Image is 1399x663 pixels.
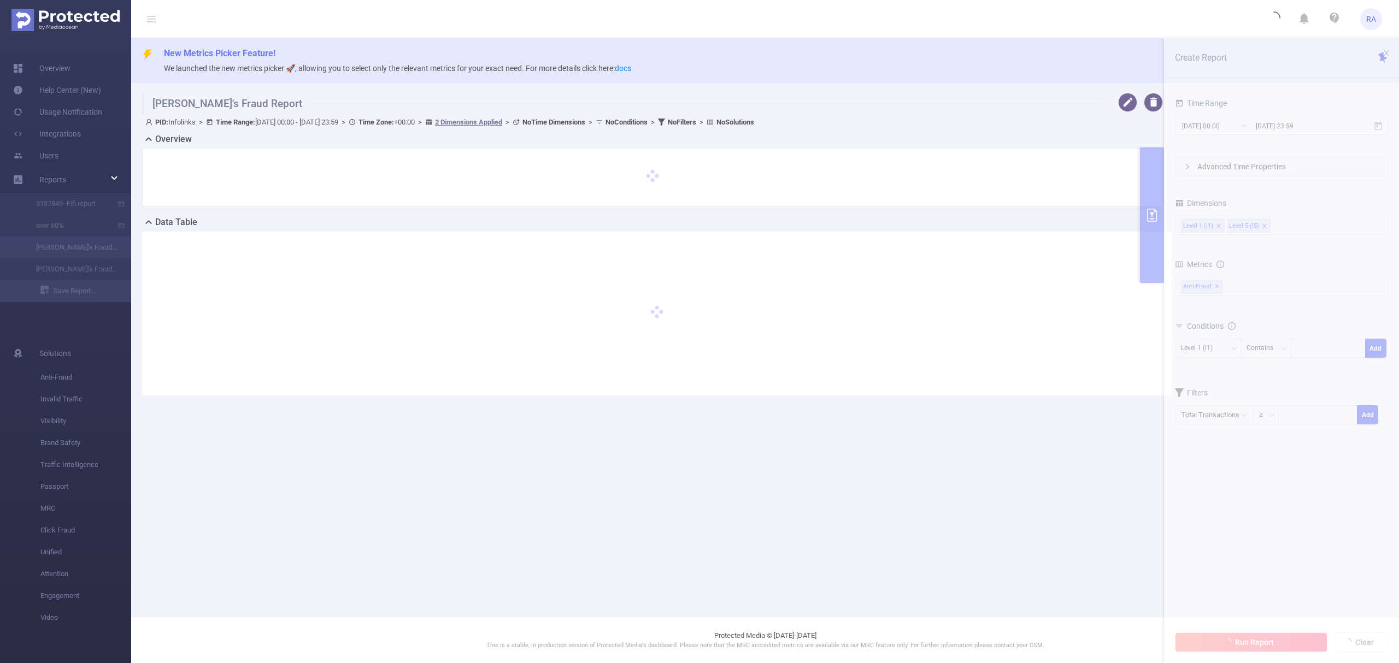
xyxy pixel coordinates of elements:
[40,454,131,476] span: Traffic Intelligence
[164,64,631,73] span: We launched the new metrics picker 🚀, allowing you to select only the relevant metrics for your e...
[145,119,155,126] i: icon: user
[1267,11,1280,27] i: icon: loading
[216,118,255,126] b: Time Range:
[668,118,696,126] b: No Filters
[40,410,131,432] span: Visibility
[40,366,131,388] span: Anti-Fraud
[164,48,275,58] span: New Metrics Picker Feature!
[502,118,513,126] span: >
[1383,49,1390,57] i: icon: close
[39,175,66,184] span: Reports
[131,617,1399,663] footer: Protected Media © [DATE]-[DATE]
[40,519,131,541] span: Click Fraud
[522,118,585,126] b: No Time Dimensions
[40,388,131,410] span: Invalid Traffic
[40,607,131,629] span: Video
[40,541,131,563] span: Unified
[435,118,502,126] u: 2 Dimensions Applied
[40,498,131,519] span: MRC
[1383,47,1390,59] button: icon: close
[615,64,631,73] a: docs
[13,123,81,145] a: Integrations
[39,169,66,191] a: Reports
[415,118,425,126] span: >
[13,101,102,123] a: Usage Notification
[142,93,1103,115] h1: [PERSON_NAME]'s Fraud Report
[40,585,131,607] span: Engagement
[1366,8,1376,30] span: RA
[606,118,648,126] b: No Conditions
[13,145,58,167] a: Users
[648,118,658,126] span: >
[142,49,153,60] i: icon: thunderbolt
[338,118,349,126] span: >
[145,118,754,126] span: Infolinks [DATE] 00:00 - [DATE] 23:59 +00:00
[155,118,168,126] b: PID:
[40,432,131,454] span: Brand Safety
[11,9,120,31] img: Protected Media
[13,79,101,101] a: Help Center (New)
[40,563,131,585] span: Attention
[155,133,192,146] h2: Overview
[40,476,131,498] span: Passport
[585,118,596,126] span: >
[716,118,754,126] b: No Solutions
[358,118,394,126] b: Time Zone:
[196,118,206,126] span: >
[696,118,707,126] span: >
[13,57,70,79] a: Overview
[39,342,71,364] span: Solutions
[158,641,1372,650] p: This is a stable, in production version of Protected Media's dashboard. Please note that the MRC ...
[155,216,197,229] h2: Data Table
